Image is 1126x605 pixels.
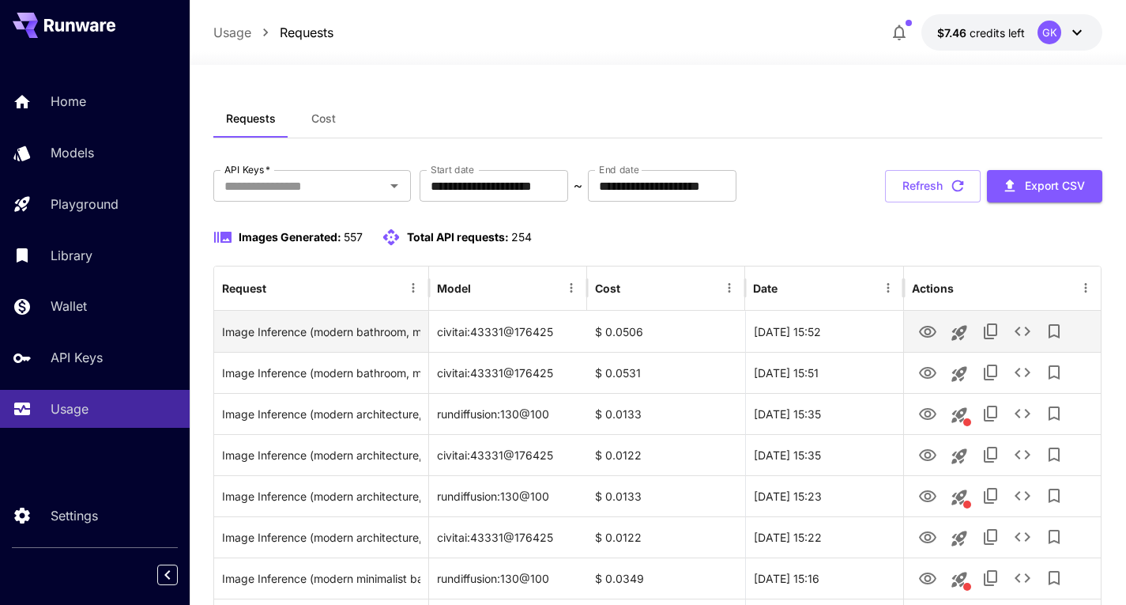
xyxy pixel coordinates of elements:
[407,230,509,244] span: Total API requests:
[268,277,290,299] button: Sort
[402,277,424,299] button: Menu
[975,521,1007,553] button: Copy TaskUUID
[912,438,943,471] button: View Image
[943,564,975,596] button: This request includes a reference image. Clicking this will load all other parameters, but for pr...
[622,277,644,299] button: Sort
[587,558,745,599] div: $ 0.0349
[912,282,954,295] div: Actions
[1038,562,1070,594] button: Add to library
[912,315,943,347] button: View Image
[1007,480,1038,512] button: See details
[51,143,94,162] p: Models
[429,393,587,434] div: rundiffusion:130@100
[587,352,745,393] div: $ 0.0531
[912,562,943,594] button: View Image
[943,523,975,554] button: Launch in playground
[222,312,421,352] div: Click to copy prompt
[511,230,532,244] span: 254
[429,558,587,599] div: rundiffusion:130@100
[987,170,1102,202] button: Export CSV
[1075,277,1097,299] button: Menu
[560,277,582,299] button: Menu
[943,441,975,472] button: Launch in playground
[222,517,421,558] div: Click to copy prompt
[51,92,86,111] p: Home
[51,506,98,525] p: Settings
[1007,316,1038,347] button: See details
[975,562,1007,594] button: Copy TaskUUID
[1038,439,1070,471] button: Add to library
[429,352,587,393] div: civitai:43331@176425
[224,163,270,176] label: API Keys
[1038,357,1070,388] button: Add to library
[222,282,266,295] div: Request
[943,482,975,513] button: This request includes a reference image. Clicking this will load all other parameters, but for pr...
[1007,398,1038,429] button: See details
[383,175,405,197] button: Open
[222,353,421,393] div: Click to copy prompt
[970,26,1025,40] span: credits left
[943,317,975,349] button: Launch in playground
[344,230,363,244] span: 557
[51,348,103,367] p: API Keys
[912,520,943,553] button: View Image
[222,558,421,599] div: Click to copy prompt
[213,23,333,42] nav: breadcrumb
[587,475,745,516] div: $ 0.0133
[429,475,587,516] div: rundiffusion:130@100
[222,394,421,434] div: Click to copy prompt
[437,282,471,295] div: Model
[51,195,119,214] p: Playground
[975,480,1007,512] button: Copy TaskUUID
[429,434,587,475] div: civitai:43331@176425
[745,393,903,434] div: 26 Aug, 2025 15:35
[429,311,587,352] div: civitai:43331@176425
[239,230,341,244] span: Images Generated:
[51,246,92,265] p: Library
[912,356,943,388] button: View Image
[595,282,620,295] div: Cost
[587,311,745,352] div: $ 0.0506
[943,399,975,431] button: This request includes a reference image. Clicking this will load all other parameters, but for pr...
[912,397,943,429] button: View Image
[1007,439,1038,471] button: See details
[226,112,276,126] span: Requests
[169,561,190,589] div: Collapse sidebar
[745,516,903,558] div: 26 Aug, 2025 15:22
[587,516,745,558] div: $ 0.0122
[473,277,495,299] button: Sort
[429,516,587,558] div: civitai:43331@176425
[587,393,745,434] div: $ 0.0133
[587,434,745,475] div: $ 0.0122
[1007,562,1038,594] button: See details
[975,316,1007,347] button: Copy TaskUUID
[943,358,975,390] button: Launch in playground
[1038,521,1070,553] button: Add to library
[574,176,582,195] p: ~
[1007,521,1038,553] button: See details
[745,558,903,599] div: 26 Aug, 2025 15:16
[213,23,251,42] a: Usage
[1038,398,1070,429] button: Add to library
[157,565,178,585] button: Collapse sidebar
[745,352,903,393] div: 26 Aug, 2025 15:51
[753,282,778,295] div: Date
[975,357,1007,388] button: Copy TaskUUID
[937,26,970,40] span: $7.46
[311,112,336,126] span: Cost
[885,170,981,202] button: Refresh
[975,398,1007,429] button: Copy TaskUUID
[937,25,1025,41] div: $7.46174
[779,277,801,299] button: Sort
[51,399,88,418] p: Usage
[745,475,903,516] div: 26 Aug, 2025 15:23
[1038,21,1061,44] div: GK
[280,23,333,42] a: Requests
[222,435,421,475] div: Click to copy prompt
[912,479,943,512] button: View Image
[745,434,903,475] div: 26 Aug, 2025 15:35
[222,476,421,516] div: Click to copy prompt
[599,163,638,176] label: End date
